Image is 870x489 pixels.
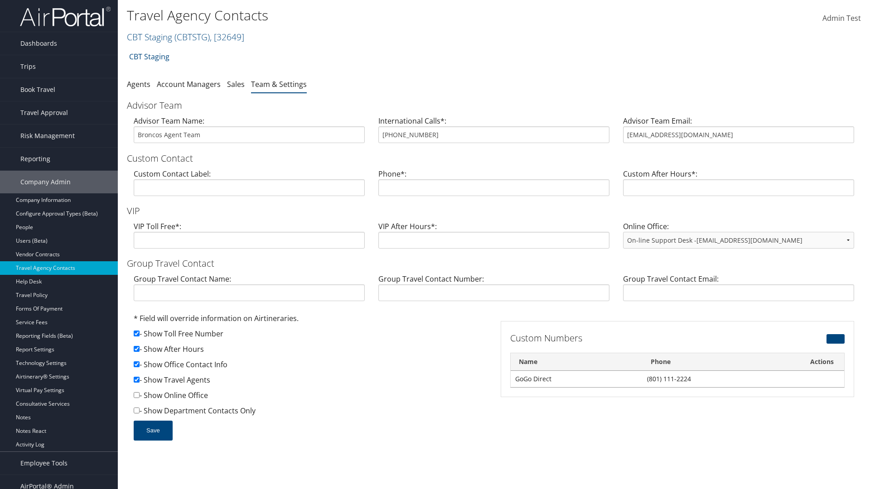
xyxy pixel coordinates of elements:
div: Custom After Hours*: [616,168,861,203]
h3: Advisor Team [127,99,861,112]
span: Trips [20,55,36,78]
a: Agents [127,79,150,89]
div: - Show After Hours [134,344,487,359]
a: Team & Settings [251,79,307,89]
div: - Show Travel Agents [134,374,487,390]
div: - Show Online Office [134,390,487,405]
div: International Calls*: [372,115,616,150]
button: Save [134,421,173,441]
div: Group Travel Contact Number: [372,273,616,308]
div: Phone*: [372,168,616,203]
a: CBT Staging [129,48,169,66]
th: Phone: activate to sort column ascending [643,353,800,371]
h3: Group Travel Contact [127,257,861,270]
th: Actions: activate to sort column ascending [800,353,844,371]
span: Employee Tools [20,452,68,475]
div: - Show Toll Free Number [134,328,487,344]
div: - Show Office Contact Info [134,359,487,374]
h1: Travel Agency Contacts [127,6,616,25]
span: , [ 32649 ] [210,31,244,43]
a: Sales [227,79,245,89]
span: Risk Management [20,125,75,147]
td: GoGo Direct [511,371,643,387]
span: Reporting [20,148,50,170]
h3: Custom Numbers [510,332,731,345]
div: - Show Department Contacts Only [134,405,487,421]
div: Advisor Team Email: [616,115,861,150]
span: Dashboards [20,32,57,55]
div: * Field will override information on Airtineraries. [134,313,487,328]
span: Company Admin [20,171,71,193]
div: Custom Contact Label: [127,168,372,203]
th: Name: activate to sort column descending [511,353,643,371]
h3: Custom Contact [127,152,861,165]
div: VIP Toll Free*: [127,221,372,256]
span: Admin Test [822,13,861,23]
a: CBT Staging [127,31,244,43]
div: Online Office: [616,221,861,256]
td: (801) 111-2224 [643,371,800,387]
img: airportal-logo.png [20,6,111,27]
div: VIP After Hours*: [372,221,616,256]
h3: VIP [127,205,861,217]
span: ( CBTSTG ) [174,31,210,43]
a: Admin Test [822,5,861,33]
div: Group Travel Contact Name: [127,273,372,308]
span: Book Travel [20,78,55,101]
div: Advisor Team Name: [127,115,372,150]
a: Account Managers [157,79,221,89]
span: Travel Approval [20,101,68,124]
div: Group Travel Contact Email: [616,273,861,308]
